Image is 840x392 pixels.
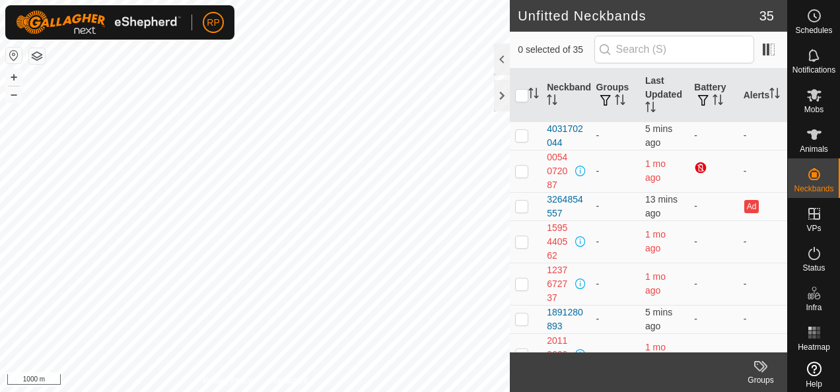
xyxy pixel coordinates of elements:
a: Contact Us [268,375,307,387]
td: - [689,263,738,305]
td: - [591,121,640,150]
span: Heatmap [798,343,830,351]
th: Battery [689,69,738,122]
p-sorticon: Activate to sort [528,90,539,100]
td: - [591,263,640,305]
button: + [6,69,22,85]
span: VPs [806,224,821,232]
div: 4031702044 [547,122,585,150]
td: - [738,263,787,305]
button: Ad [744,200,759,213]
p-sorticon: Activate to sort [547,96,557,107]
th: Alerts [738,69,787,122]
td: - [738,305,787,333]
button: Reset Map [6,48,22,63]
td: - [591,150,640,192]
div: 0054072087 [547,150,572,192]
div: 3264854557 [547,193,585,220]
span: 14 Sept 2025, 6:53 am [645,307,672,331]
td: - [689,220,738,263]
a: Privacy Policy [203,375,252,387]
p-sorticon: Activate to sort [713,96,723,107]
td: - [591,192,640,220]
div: 1891280893 [547,306,585,333]
span: Schedules [795,26,832,34]
td: - [738,150,787,192]
div: 1237672737 [547,263,572,305]
button: – [6,86,22,102]
span: 29 July 2025, 3:08 pm [645,271,666,296]
span: Neckbands [794,185,833,193]
button: Map Layers [29,48,45,64]
td: - [689,305,738,333]
p-sorticon: Activate to sort [615,96,625,107]
span: Notifications [792,66,835,74]
td: - [689,121,738,150]
span: 22 July 2025, 2:39 pm [645,229,666,253]
div: Groups [734,374,787,386]
p-sorticon: Activate to sort [645,104,656,114]
span: Mobs [804,106,823,114]
span: 14 Sept 2025, 6:54 am [645,123,672,148]
td: - [689,333,738,376]
h2: Unfitted Neckbands [518,8,759,24]
span: Animals [800,145,828,153]
td: - [591,305,640,333]
span: RP [207,16,219,30]
span: 14 Sept 2025, 6:45 am [645,194,678,218]
span: 0 selected of 35 [518,43,594,57]
td: - [738,121,787,150]
input: Search (S) [594,36,754,63]
td: - [738,333,787,376]
td: - [689,192,738,220]
span: Help [806,380,822,388]
span: Infra [806,304,822,311]
span: 22 July 2025, 9:45 am [645,158,666,183]
td: - [591,333,640,376]
span: 25 July 2025, 8:53 am [645,342,666,366]
p-sorticon: Activate to sort [769,90,780,100]
div: 2011962032 [547,334,572,376]
span: 35 [759,6,774,26]
div: 1595440562 [547,221,572,263]
th: Neckband [542,69,590,122]
img: Gallagher Logo [16,11,181,34]
td: - [591,220,640,263]
td: - [738,220,787,263]
th: Groups [591,69,640,122]
th: Last Updated [640,69,689,122]
span: Status [802,264,825,272]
